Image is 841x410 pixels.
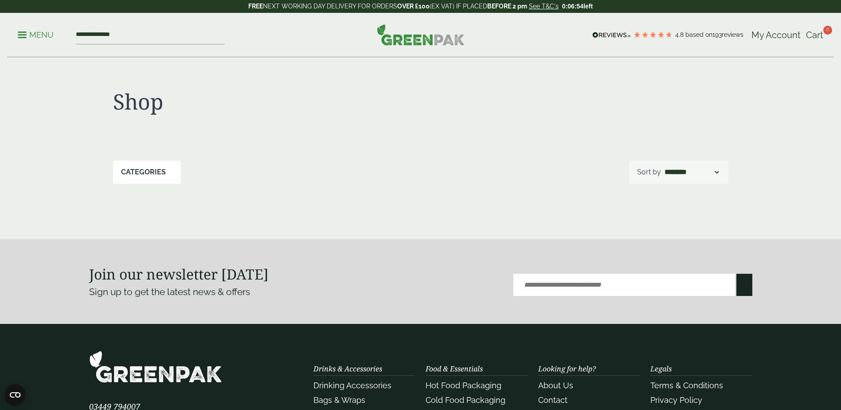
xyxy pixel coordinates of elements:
[18,30,54,39] a: Menu
[313,395,365,405] a: Bags & Wraps
[663,167,720,177] select: Shop order
[89,285,387,299] p: Sign up to get the latest news & offers
[248,3,263,10] strong: FREE
[313,381,391,390] a: Drinking Accessories
[675,31,685,38] span: 4.8
[4,384,26,406] button: Open CMP widget
[426,381,501,390] a: Hot Food Packaging
[583,3,593,10] span: left
[712,31,722,38] span: 193
[823,26,832,35] span: 0
[685,31,712,38] span: Based on
[806,30,823,40] span: Cart
[751,30,801,40] span: My Account
[722,31,743,38] span: reviews
[377,24,465,45] img: GreenPak Supplies
[538,381,573,390] a: About Us
[650,381,723,390] a: Terms & Conditions
[562,3,583,10] span: 0:06:54
[18,30,54,40] p: Menu
[592,32,631,38] img: REVIEWS.io
[89,351,222,383] img: GreenPak Supplies
[113,89,421,114] h1: Shop
[650,395,702,405] a: Privacy Policy
[806,28,823,42] a: Cart 0
[529,3,559,10] a: See T&C's
[89,264,269,284] strong: Join our newsletter [DATE]
[751,28,801,42] a: My Account
[487,3,527,10] strong: BEFORE 2 pm
[426,395,505,405] a: Cold Food Packaging
[633,31,673,39] div: 4.8 Stars
[538,395,567,405] a: Contact
[397,3,430,10] strong: OVER £100
[121,167,166,177] p: Categories
[637,167,661,177] p: Sort by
